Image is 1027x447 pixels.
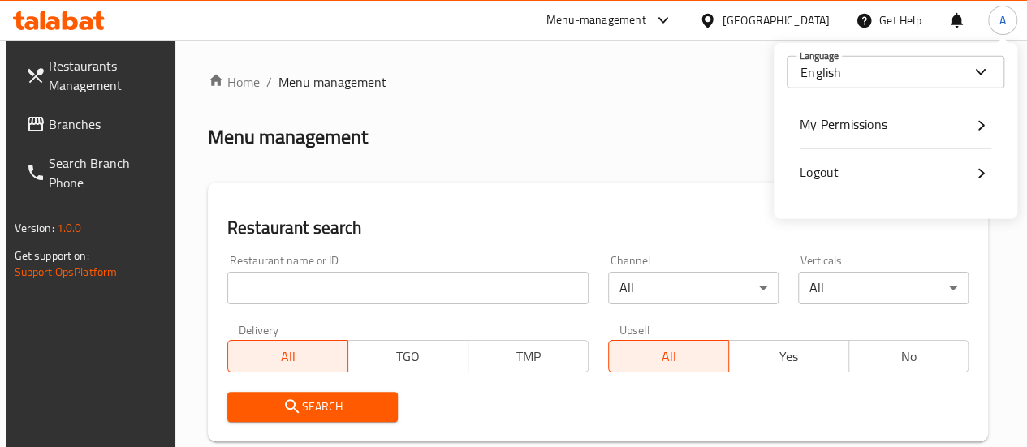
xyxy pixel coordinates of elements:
[475,345,582,368] span: TMP
[278,72,386,92] span: Menu management
[227,272,589,304] input: Search for restaurant name or ID..
[227,216,969,240] h2: Restaurant search
[49,56,165,95] span: Restaurants Management
[355,345,462,368] span: TGO
[736,345,843,368] span: Yes
[856,345,963,368] span: No
[49,153,165,192] span: Search Branch Phone
[13,46,178,105] a: Restaurants Management
[546,11,646,30] div: Menu-management
[615,345,723,368] span: All
[240,397,385,417] span: Search
[848,340,969,372] button: No
[723,11,830,29] div: [GEOGRAPHIC_DATA]
[57,217,82,239] span: 1.0.0
[800,160,839,184] span: Logout
[227,392,398,422] button: Search
[13,105,178,144] a: Branches
[347,340,468,372] button: TGO
[468,340,589,372] button: TMP
[800,112,887,136] span: My Permissions
[619,324,649,335] label: Upsell
[999,11,1006,29] span: A
[13,144,178,202] a: Search Branch Phone
[15,245,89,266] span: Get support on:
[208,124,368,150] h2: Menu management
[227,340,348,372] button: All
[239,324,279,335] label: Delivery
[608,340,729,372] button: All
[208,72,989,92] nav: breadcrumb
[15,217,54,239] span: Version:
[15,261,118,282] a: Support.OpsPlatform
[728,340,849,372] button: Yes
[798,272,969,304] div: All
[235,345,342,368] span: All
[266,72,272,92] li: /
[608,272,779,304] div: All
[208,72,260,92] a: Home
[49,114,165,134] span: Branches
